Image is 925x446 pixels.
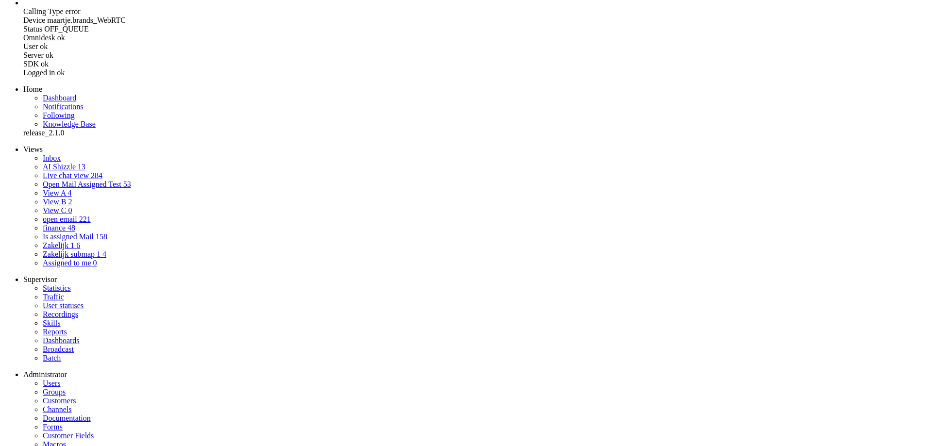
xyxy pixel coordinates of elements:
span: finance [43,224,66,232]
span: View A [43,189,66,197]
a: Dashboards [43,336,80,345]
a: AI Shizzle 13 [43,163,85,171]
span: Dashboard [43,94,76,102]
span: Calling Type [23,7,64,16]
a: View B 2 [43,198,72,206]
span: 221 [79,215,91,223]
span: maartje.brands_WebRTC [47,16,126,24]
span: error [66,7,81,16]
span: 0 [68,206,72,215]
span: Server [23,51,44,59]
span: Is assigned Mail [43,232,94,241]
a: Notifications menu item [43,102,84,111]
span: ok [57,68,65,77]
span: 4 [67,189,71,197]
a: Recordings [43,310,78,318]
li: Home menu item [23,85,921,94]
li: Supervisor [23,275,921,284]
span: release_2.1.0 [23,129,64,137]
span: 284 [91,171,102,180]
a: Open Mail Assigned Test 53 [43,180,131,188]
a: Customers [43,396,76,405]
ul: dashboard menu items [4,85,921,137]
span: ok [57,33,65,42]
span: View B [43,198,66,206]
span: Notifications [43,102,84,111]
span: Zakelijk 1 [43,241,74,249]
span: Omnidesk [23,33,55,42]
li: Administrator [23,370,921,379]
a: View A 4 [43,189,71,197]
a: Channels [43,405,72,413]
span: Assigned to me [43,259,91,267]
span: AI Shizzle [43,163,76,171]
span: OFF_QUEUE [44,25,89,33]
span: 13 [78,163,85,171]
span: 0 [93,259,97,267]
a: Traffic [43,293,64,301]
a: Is assigned Mail 158 [43,232,107,241]
span: ok [41,60,49,68]
li: Views [23,145,921,154]
span: 53 [123,180,131,188]
a: finance 48 [43,224,75,232]
span: ok [46,51,53,59]
a: Live chat view 284 [43,171,102,180]
a: Batch [43,354,61,362]
a: Reports [43,328,67,336]
span: 158 [96,232,107,241]
a: Broadcast [43,345,74,353]
span: SDK [23,60,39,68]
span: Knowledge Base [43,120,96,128]
span: Statistics [43,284,71,292]
span: Device [23,16,45,24]
a: Following [43,111,75,119]
a: Users [43,379,60,387]
span: 6 [76,241,80,249]
a: Zakelijk 1 6 [43,241,80,249]
span: 48 [67,224,75,232]
a: Forms [43,423,63,431]
span: Logged in [23,68,55,77]
a: Customer Fields [43,431,94,440]
a: Documentation [43,414,91,422]
span: View C [43,206,66,215]
a: open email 221 [43,215,91,223]
body: Rich Text Area. Press ALT-0 for help. [4,4,142,130]
a: Skills [43,319,60,327]
a: View C 0 [43,206,72,215]
a: translate('statistics') [43,284,71,292]
span: 4 [102,250,106,258]
a: Zakelijk submap 1 4 [43,250,106,258]
a: User statuses [43,301,84,310]
a: Inbox [43,154,61,162]
a: Knowledge base [43,120,96,128]
span: 2 [68,198,72,206]
span: ok [40,42,48,50]
span: Zakelijk submap 1 [43,250,101,258]
span: Open Mail Assigned Test [43,180,121,188]
a: Groups [43,388,66,396]
span: Status [23,25,42,33]
a: Dashboard menu item [43,94,76,102]
span: Live chat view [43,171,89,180]
span: User [23,42,38,50]
a: Assigned to me 0 [43,259,97,267]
